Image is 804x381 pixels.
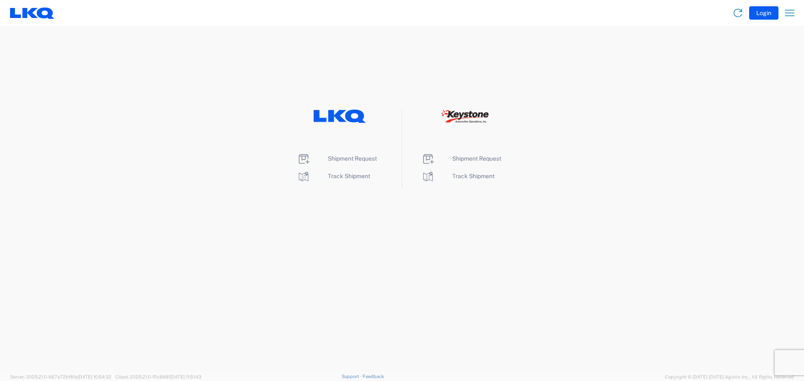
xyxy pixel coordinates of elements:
a: Feedback [363,374,384,379]
a: Support [342,374,363,379]
span: Copyright © [DATE]-[DATE] Agistix Inc., All Rights Reserved [665,373,794,381]
span: [DATE] 11:51:43 [170,374,201,379]
a: Track Shipment [421,173,495,179]
span: Client: 2025.21.0-f0c8481 [115,374,201,379]
span: Server: 2025.21.0-667a72bf6fa [10,374,111,379]
a: Shipment Request [297,155,377,162]
span: Shipment Request [452,155,501,162]
span: Shipment Request [328,155,377,162]
span: [DATE] 10:54:32 [77,374,111,379]
button: Login [749,6,778,20]
a: Shipment Request [421,155,501,162]
a: Track Shipment [297,173,370,179]
span: Track Shipment [328,173,370,179]
span: Track Shipment [452,173,495,179]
